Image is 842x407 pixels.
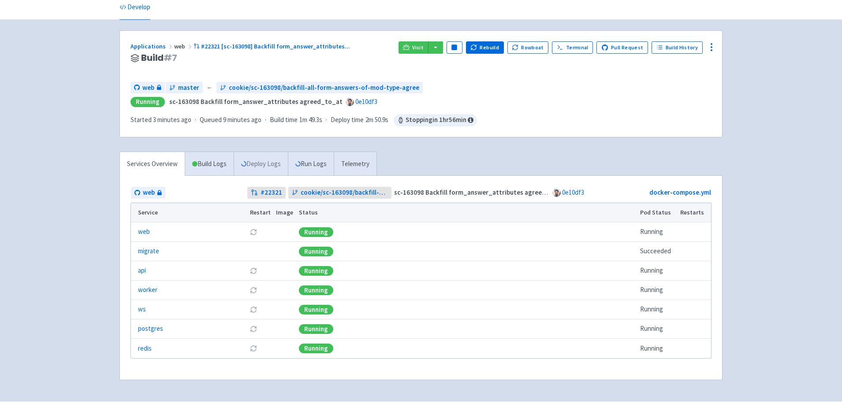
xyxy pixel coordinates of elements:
[216,82,423,94] a: cookie/sc-163098/backfill-all-form-answers-of-mod-type-agree
[637,203,678,222] th: Pod Status
[130,114,477,126] div: · · ·
[270,115,298,125] span: Build time
[299,344,333,353] div: Running
[130,42,174,50] a: Applications
[223,115,261,124] time: 9 minutes ago
[637,222,678,242] td: Running
[596,41,648,54] a: Pull Request
[637,242,678,261] td: Succeeded
[138,344,152,354] a: redis
[507,41,549,54] button: Rowboat
[301,188,388,198] span: cookie/sc-163098/backfill-all-form-answers-of-mod-type-agree
[234,152,288,176] a: Deploy Logs
[637,339,678,358] td: Running
[250,287,257,294] button: Restart pod
[637,261,678,281] td: Running
[138,324,163,334] a: postgres
[138,304,146,314] a: ws
[288,187,392,199] a: cookie/sc-163098/backfill-all-form-answers-of-mod-type-agree
[120,152,185,176] a: Services Overview
[334,152,376,176] a: Telemetry
[174,42,194,50] span: web
[131,203,247,222] th: Service
[166,82,203,94] a: master
[466,41,504,54] button: Rebuild
[552,41,593,54] a: Terminal
[399,41,428,54] a: Visit
[247,187,286,199] a: #22321
[288,152,334,176] a: Run Logs
[130,97,165,107] div: Running
[250,267,257,274] button: Restart pod
[652,41,703,54] a: Build History
[394,114,477,126] span: Stopping in 1 hr 56 min
[164,52,177,64] span: # 7
[206,83,213,93] span: ←
[355,97,377,106] a: 0e10df3
[138,266,146,276] a: api
[138,246,159,256] a: migrate
[250,306,257,313] button: Restart pod
[250,345,257,352] button: Restart pod
[169,97,343,106] strong: sc-163098 Backfill form_answer_attributes agreed_to_at
[229,83,419,93] span: cookie/sc-163098/backfill-all-form-answers-of-mod-type-agree
[261,188,282,198] strong: # 22321
[394,188,567,196] strong: sc-163098 Backfill form_answer_attributes agreed_to_at
[247,203,273,222] th: Restart
[562,188,584,196] a: 0e10df3
[299,247,333,256] div: Running
[637,300,678,319] td: Running
[447,41,462,54] button: Pause
[299,266,333,276] div: Running
[130,115,191,124] span: Started
[130,82,165,94] a: web
[678,203,711,222] th: Restarts
[142,83,154,93] span: web
[299,305,333,314] div: Running
[331,115,364,125] span: Deploy time
[637,319,678,339] td: Running
[296,203,637,222] th: Status
[412,44,424,51] span: Visit
[273,203,296,222] th: Image
[299,324,333,334] div: Running
[178,83,199,93] span: master
[649,188,711,196] a: docker-compose.yml
[201,42,350,50] span: #22321 [sc-163098] Backfill form_answer_attributes ...
[143,188,155,198] span: web
[131,187,165,199] a: web
[185,152,234,176] a: Build Logs
[200,115,261,124] span: Queued
[637,281,678,300] td: Running
[365,115,388,125] span: 2m 50.9s
[153,115,191,124] time: 3 minutes ago
[299,115,322,125] span: 1m 49.3s
[250,229,257,236] button: Restart pod
[194,42,351,50] a: #22321 [sc-163098] Backfill form_answer_attributes...
[138,227,150,237] a: web
[299,285,333,295] div: Running
[250,326,257,333] button: Restart pod
[299,227,333,237] div: Running
[141,53,177,63] span: Build
[138,285,157,295] a: worker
